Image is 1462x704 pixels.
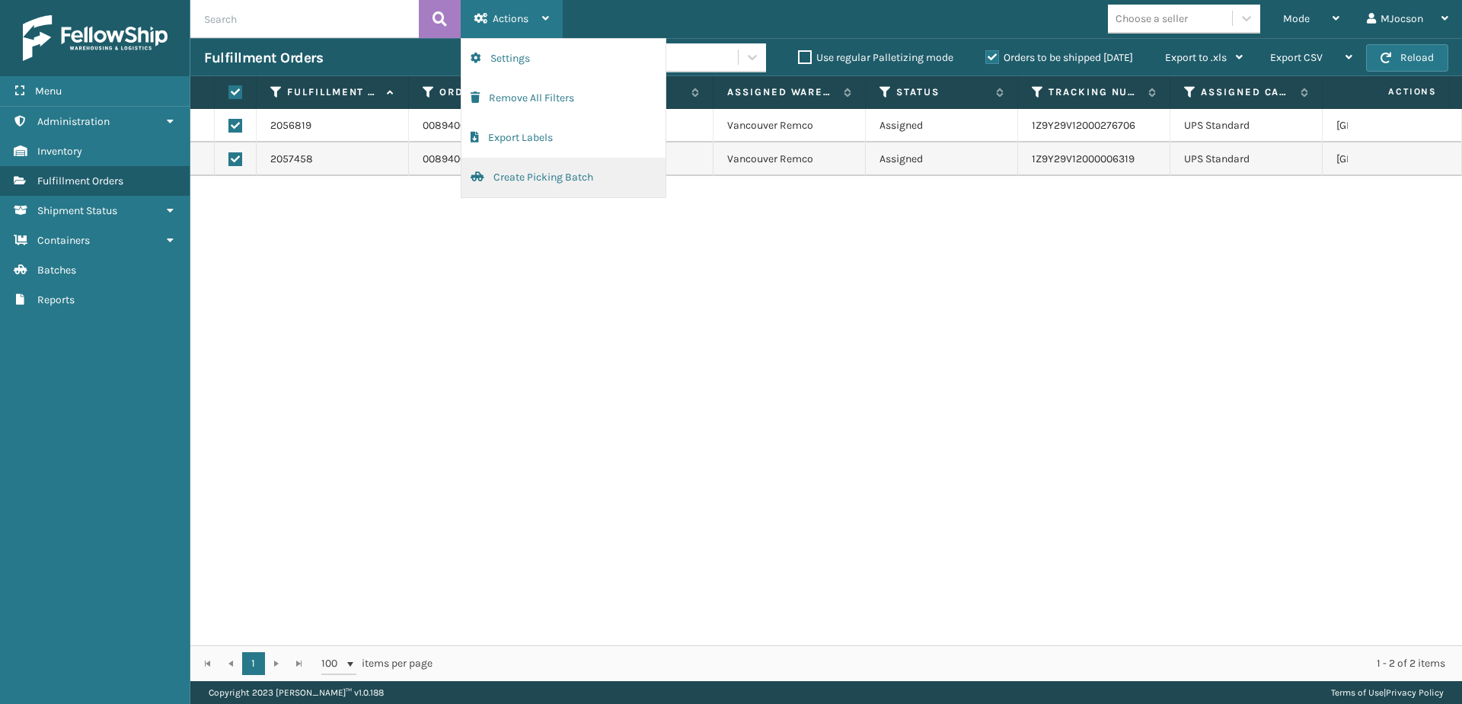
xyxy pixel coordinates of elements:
span: Mode [1283,12,1310,25]
span: Menu [35,85,62,98]
a: Terms of Use [1331,687,1384,698]
span: Fulfillment Orders [37,174,123,187]
button: Remove All Filters [461,78,666,118]
span: Containers [37,234,90,247]
button: Settings [461,39,666,78]
td: Assigned [866,109,1018,142]
span: Actions [1340,79,1446,104]
td: 00894005183244 [409,142,561,176]
div: | [1331,681,1444,704]
td: Vancouver Remco [713,109,866,142]
span: Inventory [37,145,82,158]
a: 2056819 [270,118,311,133]
span: Administration [37,115,110,128]
span: Actions [493,12,528,25]
span: Export to .xls [1165,51,1227,64]
span: Reports [37,293,75,306]
div: Choose a seller [1116,11,1188,27]
label: Orders to be shipped [DATE] [985,51,1133,64]
label: Use regular Palletizing mode [798,51,953,64]
td: UPS Standard [1170,142,1323,176]
label: Order Number [439,85,531,99]
label: Status [896,85,988,99]
td: Vancouver Remco [713,142,866,176]
a: 1Z9Y29V12000276706 [1032,119,1135,132]
p: Copyright 2023 [PERSON_NAME]™ v 1.0.188 [209,681,384,704]
a: 1Z9Y29V12000006319 [1032,152,1135,165]
td: 00894005180696 [409,109,561,142]
img: logo [23,15,168,61]
button: Export Labels [461,118,666,158]
label: Assigned Carrier Service [1201,85,1293,99]
label: Assigned Warehouse [727,85,836,99]
span: Export CSV [1270,51,1323,64]
a: Privacy Policy [1386,687,1444,698]
span: 100 [321,656,344,671]
td: UPS Standard [1170,109,1323,142]
span: Shipment Status [37,204,117,217]
label: Tracking Number [1049,85,1141,99]
span: Batches [37,264,76,277]
h3: Fulfillment Orders [204,49,323,67]
span: items per page [321,652,433,675]
button: Reload [1366,44,1448,72]
a: 1 [242,652,265,675]
label: Fulfillment Order Id [287,85,379,99]
a: 2057458 [270,152,313,167]
div: 1 - 2 of 2 items [454,656,1445,671]
button: Create Picking Batch [461,158,666,197]
td: Assigned [866,142,1018,176]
